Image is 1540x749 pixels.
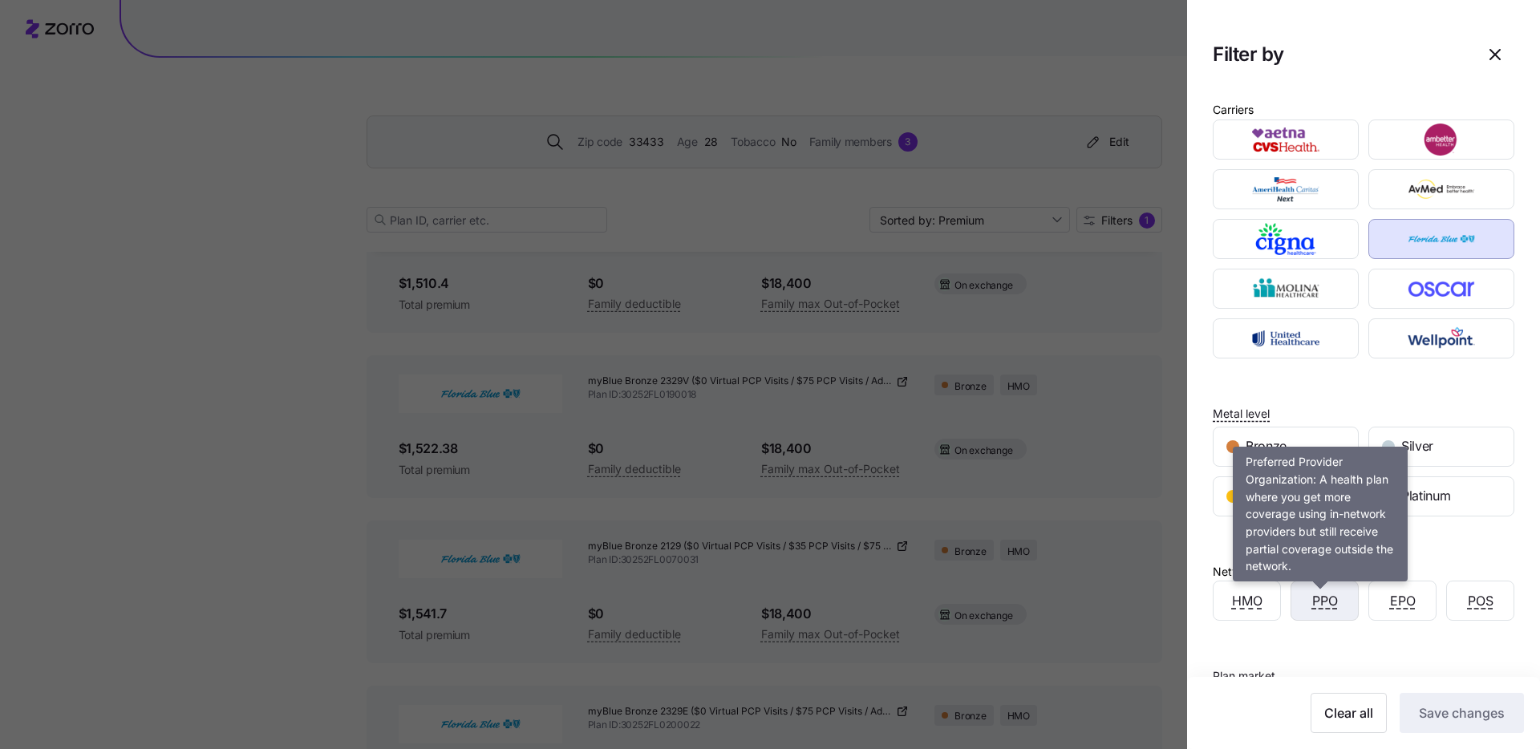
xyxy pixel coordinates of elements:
[1383,223,1501,255] img: Florida Blue
[1390,591,1416,611] span: EPO
[1324,703,1373,723] span: Clear all
[1311,693,1387,733] button: Clear all
[1383,322,1501,354] img: Wellpoint
[1227,273,1345,305] img: Molina
[1246,486,1274,506] span: Gold
[1227,123,1345,156] img: Aetna CVS Health
[1400,693,1524,733] button: Save changes
[1227,223,1345,255] img: Cigna Healthcare
[1227,322,1345,354] img: UnitedHealthcare
[1383,123,1501,156] img: Ambetter
[1401,436,1433,456] span: Silver
[1213,563,1285,581] div: Network type
[1232,591,1262,611] span: HMO
[1227,173,1345,205] img: AmeriHealth Caritas Next
[1468,591,1493,611] span: POS
[1383,173,1501,205] img: AvMed
[1213,42,1463,67] h1: Filter by
[1213,406,1270,422] span: Metal level
[1213,668,1275,684] span: Plan market
[1383,273,1501,305] img: Oscar
[1312,591,1338,611] span: PPO
[1401,486,1450,506] span: Platinum
[1419,703,1505,723] span: Save changes
[1246,436,1287,456] span: Bronze
[1213,101,1254,119] div: Carriers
